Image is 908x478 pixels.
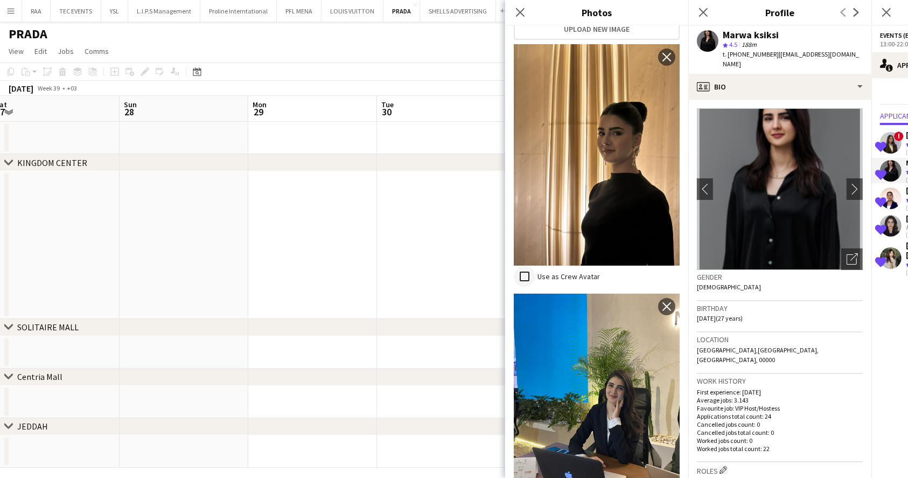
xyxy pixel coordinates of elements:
button: Upload new image [514,18,680,40]
button: YSL [101,1,128,22]
button: PRADA [383,1,420,22]
div: +03 [67,84,77,92]
button: SHELLS ADVERTISING [420,1,496,22]
div: [DATE] [9,83,33,94]
span: t. [PHONE_NUMBER] [723,50,779,58]
span: View [9,46,24,56]
span: Jobs [58,46,74,56]
span: 4.5 [729,40,737,49]
p: Worked jobs count: 0 [697,437,863,445]
p: First experience: [DATE] [697,388,863,396]
button: TEC EVENTS [51,1,101,22]
p: Average jobs: 3.143 [697,396,863,404]
span: ! [894,131,904,141]
a: View [4,44,28,58]
span: 188m [739,40,759,49]
p: Cancelled jobs total count: 0 [697,428,863,437]
p: Favourite job: VIP Host/Hostess [697,404,863,412]
button: PFL MENA [277,1,322,22]
label: Use as Crew Avatar [535,272,600,281]
span: [DEMOGRAPHIC_DATA] [697,283,761,291]
span: Week 39 [36,84,62,92]
p: Worked jobs total count: 22 [697,445,863,453]
span: 29 [251,106,267,118]
h3: Roles [697,465,863,476]
span: [DATE] (27 years) [697,314,743,322]
h3: Gender [697,272,863,282]
h1: PRADA [9,26,47,42]
h3: Photos [505,5,688,19]
div: SOLITAIRE MALL [17,322,79,332]
span: | [EMAIL_ADDRESS][DOMAIN_NAME] [723,50,859,68]
a: Edit [30,44,51,58]
span: Edit [34,46,47,56]
button: L.I.P.S Management [128,1,200,22]
span: Sun [124,100,137,109]
button: LOUIS VUITTON [322,1,383,22]
p: Applications total count: 24 [697,412,863,420]
div: Open photos pop-in [841,248,863,270]
div: JEDDAH [17,421,48,432]
h3: Birthday [697,303,863,313]
img: Crew avatar or photo [697,108,863,270]
div: Centria Mall [17,371,62,382]
span: 28 [122,106,137,118]
span: [GEOGRAPHIC_DATA],[GEOGRAPHIC_DATA], [GEOGRAPHIC_DATA], 00000 [697,346,819,364]
div: Marwa ksiksi [723,30,779,40]
h3: Profile [688,5,871,19]
span: Comms [85,46,109,56]
span: 30 [380,106,394,118]
button: Proline Interntational [200,1,277,22]
a: Jobs [53,44,78,58]
div: Bio [688,74,871,100]
button: RAA [22,1,51,22]
a: Comms [80,44,113,58]
div: KINGDOM CENTER [17,157,87,168]
span: Mon [253,100,267,109]
h3: Location [697,335,863,344]
p: Cancelled jobs count: 0 [697,420,863,428]
h3: Work history [697,376,863,386]
span: Tue [381,100,394,109]
img: Crew photo 1128808 [514,44,680,266]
